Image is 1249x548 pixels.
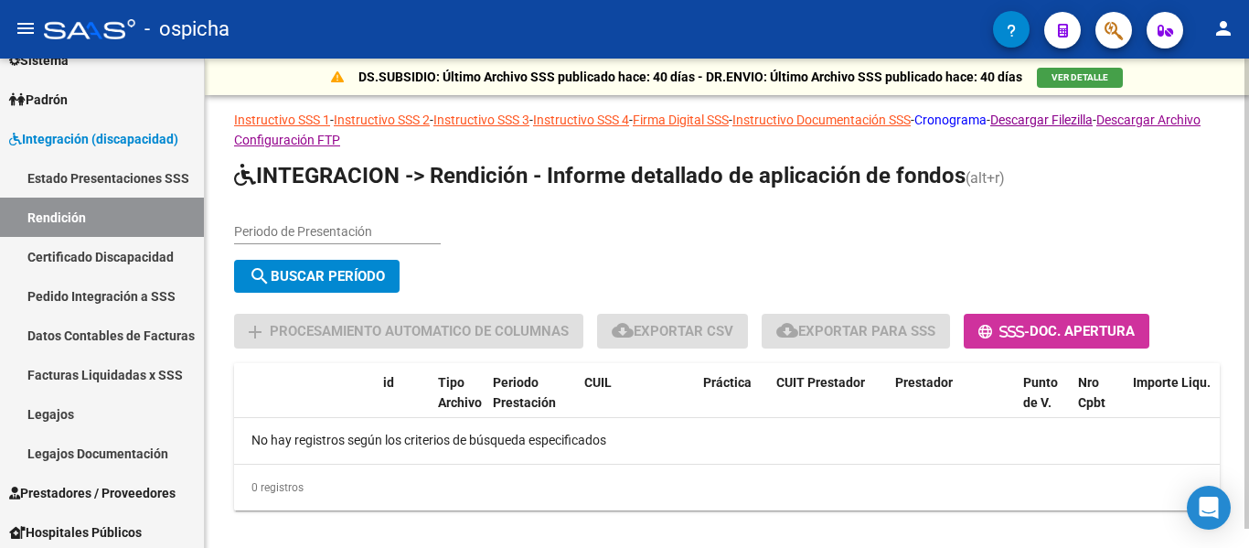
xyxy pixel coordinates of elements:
[334,113,430,127] a: Instructivo SSS 2
[964,314,1149,348] button: -Doc. Apertura
[914,113,987,127] a: Cronograma
[234,110,1220,150] p: - - - - - - - -
[234,418,1220,464] div: No hay registros según los criterios de búsqueda especificados
[776,323,935,339] span: Exportar para SSS
[612,323,733,339] span: Exportar CSV
[234,163,966,188] span: INTEGRACION -> Rendición - Informe detallado de aplicación de fondos
[1016,363,1071,444] datatable-header-cell: Punto de V.
[895,375,953,390] span: Prestador
[9,50,69,70] span: Sistema
[533,113,629,127] a: Instructivo SSS 4
[888,363,1016,444] datatable-header-cell: Prestador
[1212,17,1234,39] mat-icon: person
[9,129,178,149] span: Integración (discapacidad)
[1078,375,1105,411] span: Nro Cpbt
[383,375,394,390] span: id
[358,67,1022,87] p: DS.SUBSIDIO: Último Archivo SSS publicado hace: 40 días - DR.ENVIO: Último Archivo SSS publicado ...
[1037,68,1123,88] button: VER DETALLE
[990,113,1093,127] a: Descargar Filezilla
[9,483,176,503] span: Prestadores / Proveedores
[9,90,68,110] span: Padrón
[584,375,612,390] span: CUIL
[244,321,266,343] mat-icon: add
[1071,363,1126,444] datatable-header-cell: Nro Cpbt
[376,363,431,444] datatable-header-cell: id
[776,375,865,390] span: CUIT Prestador
[433,113,529,127] a: Instructivo SSS 3
[633,113,729,127] a: Firma Digital SSS
[144,9,230,49] span: - ospicha
[493,375,556,411] span: Periodo Prestación
[270,324,569,340] span: Procesamiento automatico de columnas
[234,314,583,348] button: Procesamiento automatico de columnas
[249,265,271,287] mat-icon: search
[612,319,634,341] mat-icon: cloud_download
[762,314,950,348] button: Exportar para SSS
[1030,324,1135,340] span: Doc. Apertura
[438,375,482,411] span: Tipo Archivo
[1133,375,1211,390] span: Importe Liqu.
[234,465,1220,510] div: 0 registros
[249,268,385,285] span: Buscar Período
[776,319,798,341] mat-icon: cloud_download
[234,260,400,293] button: Buscar Período
[1187,486,1231,530] div: Open Intercom Messenger
[1023,375,1058,411] span: Punto de V.
[577,363,696,444] datatable-header-cell: CUIL
[15,17,37,39] mat-icon: menu
[1126,363,1226,444] datatable-header-cell: Importe Liqu.
[234,113,330,127] a: Instructivo SSS 1
[696,363,769,444] datatable-header-cell: Práctica
[732,113,911,127] a: Instructivo Documentación SSS
[769,363,888,444] datatable-header-cell: CUIT Prestador
[9,522,142,543] span: Hospitales Públicos
[597,314,748,348] button: Exportar CSV
[978,324,1030,340] span: -
[703,375,752,390] span: Práctica
[966,169,1005,187] span: (alt+r)
[1052,72,1108,82] span: VER DETALLE
[486,363,577,444] datatable-header-cell: Periodo Prestación
[431,363,486,444] datatable-header-cell: Tipo Archivo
